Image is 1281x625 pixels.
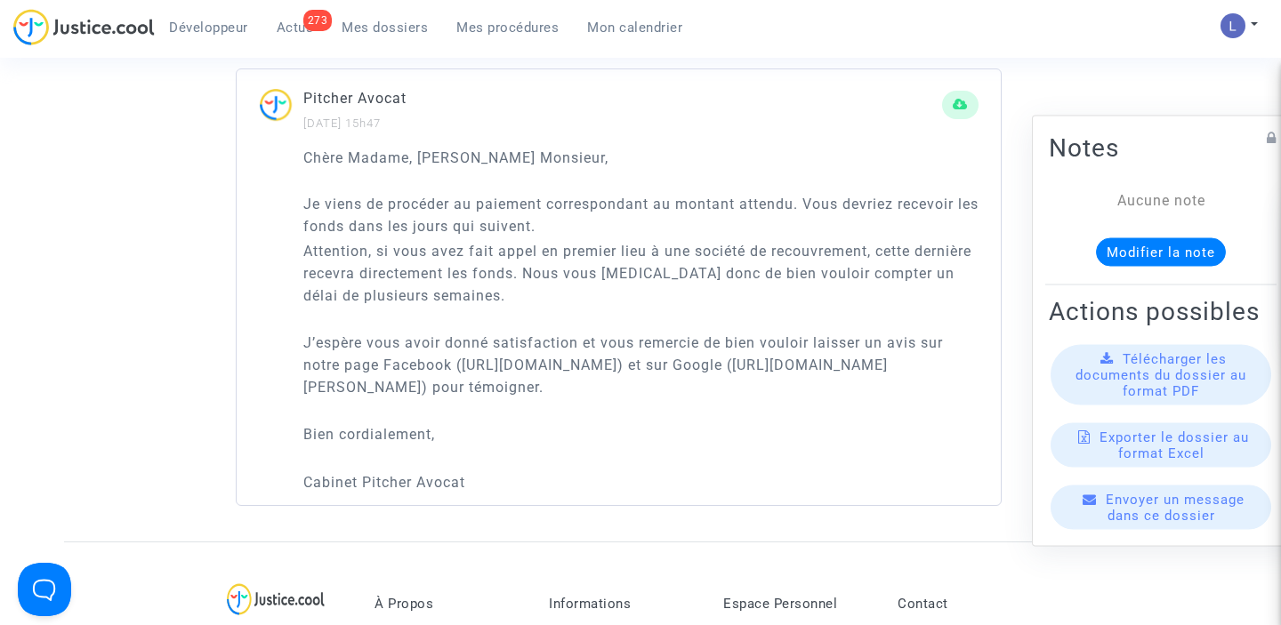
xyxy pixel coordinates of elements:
a: Mes dossiers [327,14,442,41]
a: [URL][DOMAIN_NAME] [462,357,617,373]
p: Informations [549,596,697,612]
span: Envoyer un message dans ce dossier [1106,491,1245,523]
a: Développeur [155,14,262,41]
p: Cabinet Pitcher Avocat [303,471,979,493]
p: Contact [898,596,1045,612]
p: Bien cordialement, [303,423,979,468]
img: AATXAJzI13CaqkJmx-MOQUbNyDE09GJ9dorwRvFSQZdH=s96-c [1221,13,1245,38]
span: Télécharger les documents du dossier au format PDF [1076,350,1246,398]
a: Mes procédures [442,14,573,41]
small: [DATE] 15h47 [303,116,381,130]
h2: Actions possibles [1049,295,1273,326]
p: Attention, si vous avez fait appel en premier lieu à une société de recouvrement, cette dernière ... [303,240,979,329]
a: Mon calendrier [573,14,697,41]
p: J’espère vous avoir donné satisfaction et vous remercie de bien vouloir laisser un avis sur notre... [303,332,979,421]
button: Modifier la note [1096,237,1226,266]
span: Mes dossiers [342,20,428,36]
img: jc-logo.svg [13,9,155,45]
p: Pitcher Avocat [303,87,942,109]
span: Mes procédures [456,20,559,36]
p: Chère Madame, [PERSON_NAME] Monsieur, [303,147,979,169]
p: Je viens de procéder au paiement correspondant au montant attendu. Vous devriez recevoir les fond... [303,193,979,237]
span: Exporter le dossier au format Excel [1100,429,1249,461]
h2: Notes [1049,132,1273,163]
img: logo-lg.svg [227,583,326,615]
p: À Propos [375,596,522,612]
p: Espace Personnel [723,596,871,612]
span: Actus [277,20,314,36]
iframe: Help Scout Beacon - Open [18,563,71,616]
div: Aucune note [1076,189,1246,211]
span: Mon calendrier [587,20,682,36]
a: 273Actus [262,14,328,41]
span: Développeur [169,20,248,36]
img: ... [259,87,303,132]
div: 273 [303,10,333,31]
